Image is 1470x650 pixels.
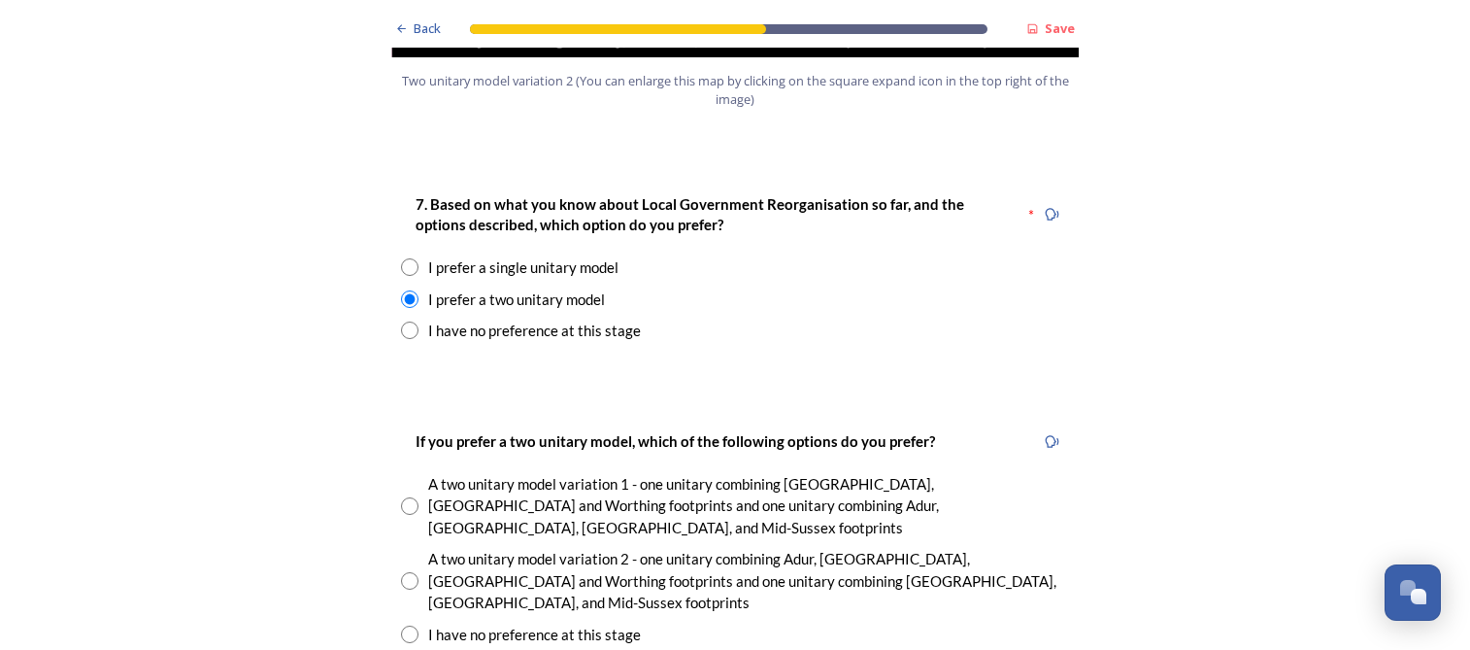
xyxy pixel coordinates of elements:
[428,473,1069,539] div: A two unitary model variation 1 - one unitary combining [GEOGRAPHIC_DATA], [GEOGRAPHIC_DATA] and ...
[414,19,441,38] span: Back
[1385,564,1441,621] button: Open Chat
[400,72,1070,109] span: Two unitary model variation 2 (You can enlarge this map by clicking on the square expand icon in ...
[1045,19,1075,37] strong: Save
[428,624,641,646] div: I have no preference at this stage
[416,432,935,450] strong: If you prefer a two unitary model, which of the following options do you prefer?
[428,289,605,311] div: I prefer a two unitary model
[428,548,1069,614] div: A two unitary model variation 2 - one unitary combining Adur, [GEOGRAPHIC_DATA], [GEOGRAPHIC_DATA...
[428,257,618,279] div: I prefer a single unitary model
[416,195,967,233] strong: 7. Based on what you know about Local Government Reorganisation so far, and the options described...
[428,320,641,342] div: I have no preference at this stage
